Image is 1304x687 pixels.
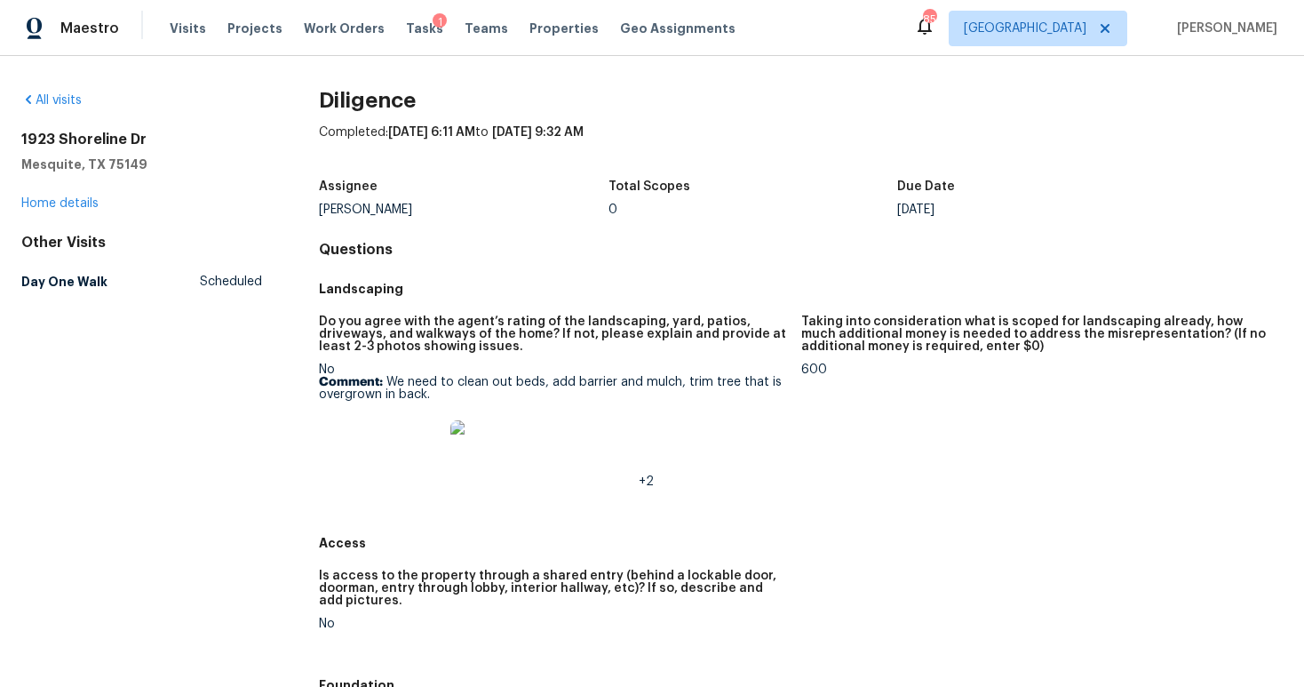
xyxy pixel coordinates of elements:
div: 1 [433,13,447,31]
h5: Mesquite, TX 75149 [21,156,262,173]
div: 0 [608,204,897,216]
div: [DATE] [897,204,1186,216]
a: All visits [21,94,82,107]
span: [DATE] 6:11 AM [388,126,475,139]
h5: Assignee [319,180,378,193]
span: Scheduled [200,273,262,291]
h5: Is access to the property through a shared entry (behind a lockable door, doorman, entry through ... [319,570,786,607]
span: Projects [227,20,282,37]
a: Home details [21,197,99,210]
span: [PERSON_NAME] [1170,20,1277,37]
span: Visits [170,20,206,37]
span: +2 [639,475,654,488]
span: [GEOGRAPHIC_DATA] [964,20,1086,37]
div: No [319,618,786,630]
div: [PERSON_NAME] [319,204,608,216]
span: [DATE] 9:32 AM [492,126,584,139]
div: Completed: to [319,124,1283,170]
span: Properties [529,20,599,37]
h5: Do you agree with the agent’s rating of the landscaping, yard, patios, driveways, and walkways of... [319,316,786,353]
a: Day One WalkScheduled [21,266,262,298]
span: Maestro [60,20,119,37]
div: No [319,363,786,488]
h5: Access [319,534,1283,552]
p: We need to clean out beds, add barrier and mulch, trim tree that is overgrown in back. [319,376,786,401]
h5: Taking into consideration what is scoped for landscaping already, how much additional money is ne... [801,316,1268,353]
span: Geo Assignments [620,20,735,37]
span: Teams [465,20,508,37]
b: Comment: [319,376,383,388]
h5: Day One Walk [21,273,107,291]
span: Tasks [406,22,443,35]
h2: 1923 Shoreline Dr [21,131,262,148]
div: 600 [801,363,1268,376]
h5: Due Date [897,180,955,193]
h5: Landscaping [319,280,1283,298]
div: 85 [923,11,935,28]
h5: Total Scopes [608,180,690,193]
h4: Questions [319,241,1283,259]
span: Work Orders [304,20,385,37]
div: Other Visits [21,234,262,252]
h2: Diligence [319,92,1283,109]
